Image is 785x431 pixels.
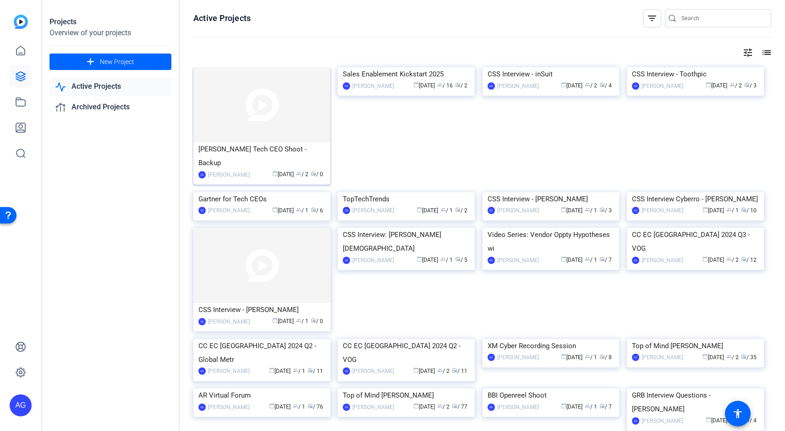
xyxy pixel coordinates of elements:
[296,171,308,178] span: / 2
[742,47,753,58] mat-icon: tune
[413,403,419,409] span: calendar_today
[488,388,615,402] div: BBI Openreel Shoot
[198,171,206,178] div: AG
[703,256,708,262] span: calendar_today
[343,404,350,411] div: AG
[437,82,443,87] span: group
[49,54,171,70] button: New Project
[413,404,435,410] span: [DATE]
[585,82,597,89] span: / 2
[311,318,323,324] span: / 0
[455,256,461,262] span: radio
[703,207,708,212] span: calendar_today
[744,82,757,89] span: / 3
[198,303,325,317] div: CSS Interview - [PERSON_NAME]
[49,27,171,38] div: Overview of your projects
[307,368,323,374] span: / 11
[208,403,250,412] div: [PERSON_NAME]
[585,404,597,410] span: / 1
[413,82,419,87] span: calendar_today
[703,354,724,361] span: [DATE]
[352,403,394,412] div: [PERSON_NAME]
[455,207,467,214] span: / 2
[632,339,759,353] div: Top of Mind [PERSON_NAME]
[488,339,615,353] div: XM Cyber Recording Session
[100,57,134,67] span: New Project
[561,82,582,89] span: [DATE]
[632,207,639,214] div: AG
[741,256,747,262] span: radio
[488,354,495,361] div: AG
[452,404,467,410] span: / 77
[599,207,612,214] span: / 3
[417,256,422,262] span: calendar_today
[642,353,683,362] div: [PERSON_NAME]
[726,207,732,212] span: group
[744,82,750,87] span: radio
[706,417,711,422] span: calendar_today
[561,404,582,410] span: [DATE]
[599,257,612,263] span: / 7
[730,82,742,89] span: / 2
[343,367,350,375] div: AG
[741,257,757,263] span: / 12
[599,403,605,409] span: radio
[599,82,605,87] span: radio
[269,403,274,409] span: calendar_today
[561,207,566,212] span: calendar_today
[269,367,274,373] span: calendar_today
[437,404,450,410] span: / 2
[497,206,539,215] div: [PERSON_NAME]
[703,354,708,359] span: calendar_today
[741,354,757,361] span: / 35
[642,256,683,265] div: [PERSON_NAME]
[561,256,566,262] span: calendar_today
[272,171,294,178] span: [DATE]
[561,354,566,359] span: calendar_today
[632,67,759,81] div: CSS Interview - Toothpic
[352,366,394,376] div: [PERSON_NAME]
[585,403,590,409] span: group
[585,257,597,263] span: / 1
[198,388,325,402] div: AR Virtual Forum
[632,388,759,416] div: GRB Interview Questions - [PERSON_NAME]
[488,257,495,264] div: AG
[561,403,566,409] span: calendar_today
[352,206,394,215] div: [PERSON_NAME]
[440,207,446,212] span: group
[307,367,313,373] span: radio
[293,368,305,374] span: / 1
[585,354,597,361] span: / 1
[703,207,724,214] span: [DATE]
[413,367,419,373] span: calendar_today
[440,257,453,263] span: / 1
[10,394,32,416] div: AG
[730,82,735,87] span: group
[413,368,435,374] span: [DATE]
[455,82,461,87] span: radio
[726,354,739,361] span: / 2
[343,339,470,366] div: CC EC [GEOGRAPHIC_DATA] 2024 Q2 - VOG
[311,207,316,212] span: radio
[488,404,495,411] div: AG
[198,404,206,411] div: AG
[452,368,467,374] span: / 11
[732,408,743,419] mat-icon: accessibility
[488,67,615,81] div: CSS Interview - inSuit
[632,354,639,361] div: AG
[343,257,350,264] div: AG
[49,16,171,27] div: Projects
[437,82,453,89] span: / 16
[417,207,422,212] span: calendar_today
[293,367,298,373] span: group
[632,82,639,90] div: AG
[455,207,461,212] span: radio
[488,82,495,90] div: AG
[726,354,732,359] span: group
[488,192,615,206] div: CSS Interview - [PERSON_NAME]
[417,207,438,214] span: [DATE]
[726,207,739,214] span: / 1
[599,404,612,410] span: / 7
[561,207,582,214] span: [DATE]
[307,403,313,409] span: radio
